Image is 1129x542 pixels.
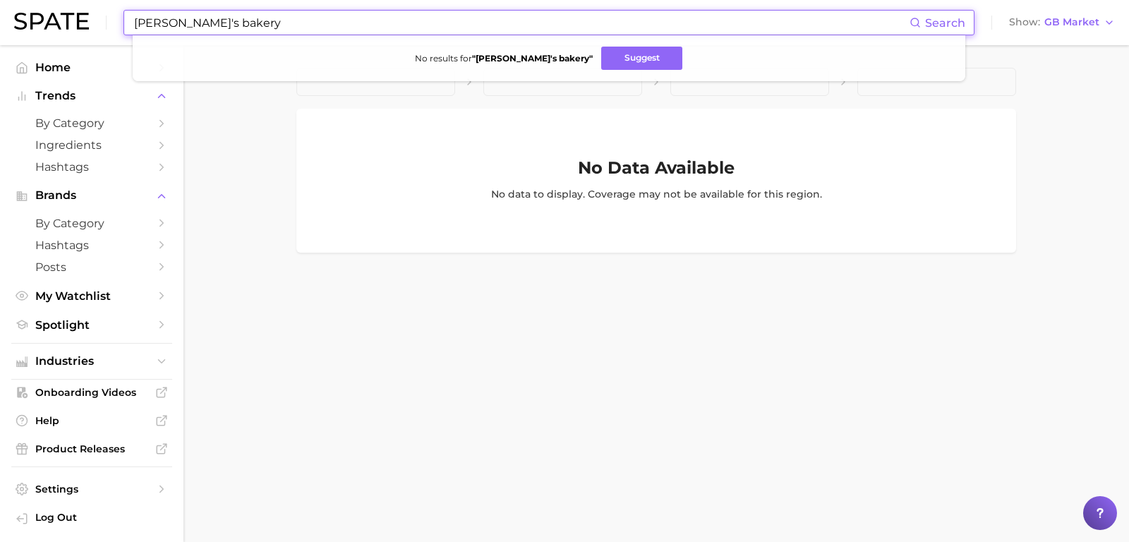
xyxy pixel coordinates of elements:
a: by Category [11,212,172,234]
button: Trends [11,85,172,107]
h1: No Data Available [578,159,735,176]
button: ShowGB Market [1006,13,1118,32]
a: Hashtags [11,234,172,256]
button: Brands [11,185,172,206]
span: Onboarding Videos [35,386,148,399]
span: Ingredients [35,138,148,152]
span: by Category [35,116,148,130]
p: No data to display. Coverage may not be available for this region. [491,186,822,202]
span: Settings [35,483,148,495]
span: Home [35,61,148,74]
a: Settings [11,478,172,500]
a: Log out. Currently logged in with e-mail lhutcherson@kwtglobal.com. [11,507,172,531]
span: Posts [35,260,148,274]
a: Spotlight [11,314,172,336]
button: Industries [11,351,172,372]
a: Help [11,410,172,431]
span: Spotlight [35,318,148,332]
span: GB Market [1044,18,1099,26]
span: Hashtags [35,160,148,174]
span: Log Out [35,511,161,524]
input: Search here for a brand, industry, or ingredient [133,11,910,35]
span: Show [1009,18,1040,26]
a: Onboarding Videos [11,382,172,403]
a: Hashtags [11,156,172,178]
span: Product Releases [35,442,148,455]
span: Industries [35,355,148,368]
a: Home [11,56,172,78]
span: Search [925,16,965,30]
span: Help [35,414,148,427]
strong: " [PERSON_NAME]'s bakery " [472,53,593,64]
button: Suggest [601,47,682,70]
a: My Watchlist [11,285,172,307]
span: Hashtags [35,239,148,252]
span: No results for [415,53,593,64]
span: Trends [35,90,148,102]
a: Posts [11,256,172,278]
span: Brands [35,189,148,202]
a: Product Releases [11,438,172,459]
span: by Category [35,217,148,230]
a: Ingredients [11,134,172,156]
a: by Category [11,112,172,134]
img: SPATE [14,13,89,30]
span: My Watchlist [35,289,148,303]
